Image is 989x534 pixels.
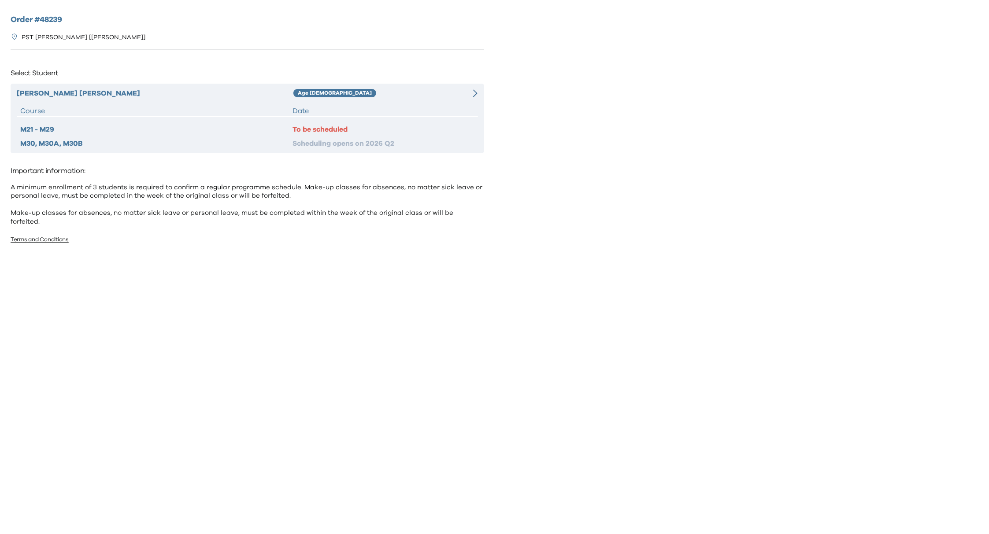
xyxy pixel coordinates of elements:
h2: Order # 48239 [11,14,484,26]
div: Course [20,106,293,116]
div: Scheduling opens on 2026 Q2 [293,138,474,149]
div: M21 - M29 [20,124,293,135]
p: Important information: [11,164,484,178]
div: Age [DEMOGRAPHIC_DATA] [293,89,376,98]
a: Terms and Conditions [11,237,69,243]
div: To be scheduled [293,124,474,135]
div: M30, M30A, M30B [20,138,293,149]
p: Select Student [11,66,484,80]
div: [PERSON_NAME] [PERSON_NAME] [17,88,293,99]
div: Date [293,106,474,116]
p: PST [PERSON_NAME] [[PERSON_NAME]] [22,33,145,42]
p: A minimum enrollment of 3 students is required to confirm a regular programme schedule. Make-up c... [11,183,484,226]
